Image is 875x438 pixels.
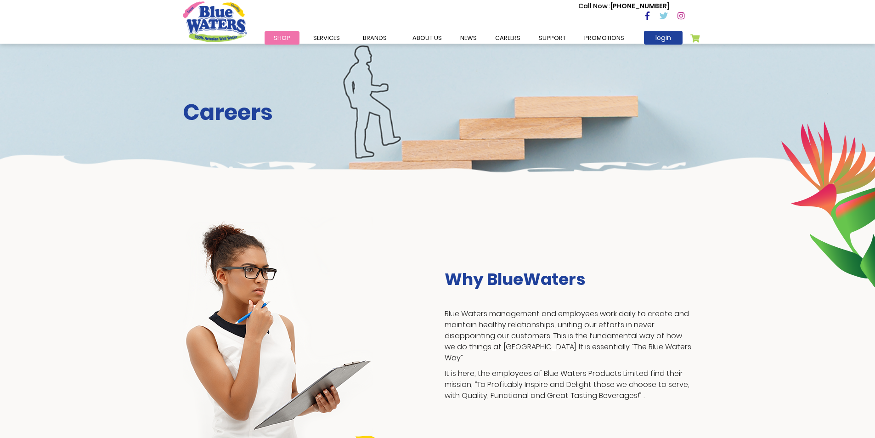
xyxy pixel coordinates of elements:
img: career-intro-leaves.png [781,121,875,287]
a: login [644,31,683,45]
h3: Why BlueWaters [445,269,693,289]
a: careers [486,31,530,45]
h2: Careers [183,99,693,126]
span: Call Now : [578,1,610,11]
p: It is here, the employees of Blue Waters Products Limited find their mission, “To Profitably Insp... [445,368,693,401]
a: Promotions [575,31,633,45]
span: Brands [363,34,387,42]
a: News [451,31,486,45]
a: store logo [183,1,247,42]
span: Shop [274,34,290,42]
a: about us [403,31,451,45]
p: [PHONE_NUMBER] [578,1,670,11]
span: Services [313,34,340,42]
p: Blue Waters management and employees work daily to create and maintain healthy relationships, uni... [445,308,693,364]
a: support [530,31,575,45]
